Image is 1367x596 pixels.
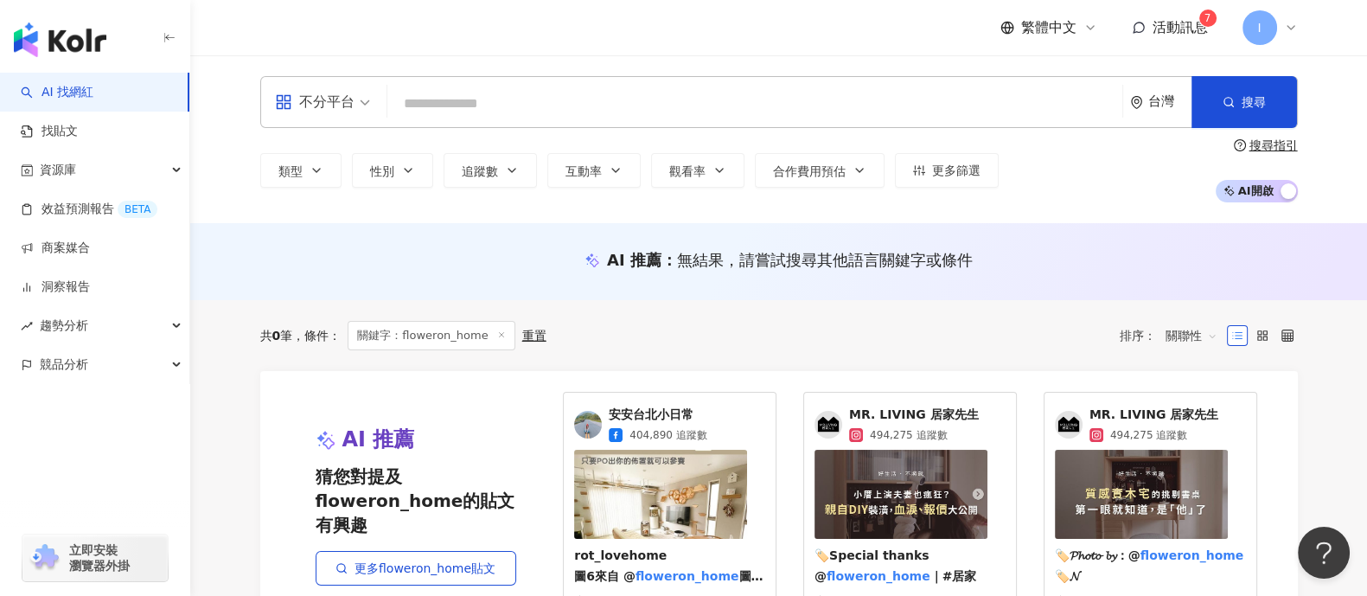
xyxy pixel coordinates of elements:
span: 性別 [370,164,394,178]
div: 搜尋指引 [1249,138,1298,152]
span: 類型 [278,164,303,178]
a: 洞察報告 [21,279,90,296]
span: 關鍵字：floweron_home [348,321,514,350]
a: 更多floweron_home貼文 [316,551,516,586]
img: KOL Avatar [1055,411,1083,439]
span: rot_lovehome 圖6來自 @ [574,548,667,583]
iframe: Help Scout Beacon - Open [1298,527,1350,579]
span: 🏷️𝓟𝓱𝓸𝓽𝓸 𝓫𝔂：@ [1055,548,1140,562]
span: 494,275 追蹤數 [1110,427,1187,443]
button: 類型 [260,153,342,188]
button: 搜尋 [1191,76,1297,128]
span: 無結果，請嘗試搜尋其他語言關鍵字或條件 [677,251,973,269]
span: environment [1130,96,1143,109]
div: 台灣 [1148,94,1191,109]
img: logo [14,22,106,57]
span: 7 [1204,12,1211,24]
button: 更多篩選 [895,153,999,188]
span: 494,275 追蹤數 [870,427,947,443]
span: 安安台北小日常 [609,407,706,424]
a: 商案媒合 [21,240,90,257]
span: 觀看率 [669,164,706,178]
span: ｜#居家 [930,569,977,583]
button: 互動率 [547,153,641,188]
span: MR. LIVING 居家先生 [1089,407,1218,424]
div: 重置 [522,329,546,343]
span: I [1257,18,1261,37]
span: 搜尋 [1242,95,1266,109]
div: 排序： [1120,322,1227,349]
a: KOL AvatarMR. LIVING 居家先生494,275 追蹤數 [814,407,1006,443]
span: 0 [272,329,281,343]
span: AI 推薦 [342,426,415,455]
a: searchAI 找網紅 [21,84,93,101]
div: AI 推薦 ： [607,249,973,271]
a: chrome extension立即安裝 瀏覽器外掛 [22,535,168,581]
span: 404,890 追蹤數 [629,427,706,443]
span: 更多篩選 [932,163,981,177]
a: 效益預測報告BETA [21,201,157,218]
span: appstore [275,93,292,111]
span: 資源庫 [40,151,76,189]
span: 趨勢分析 [40,306,88,345]
mark: floweron_home [1140,548,1244,562]
mark: floweron_home [636,569,739,583]
div: 共 筆 [260,329,293,343]
span: rise [21,320,33,332]
img: KOL Avatar [574,411,602,439]
span: 活動訊息 [1153,19,1208,35]
button: 追蹤數 [444,153,537,188]
div: 不分平台 [275,88,355,116]
span: question-circle [1234,139,1246,151]
span: 合作費用預估 [773,164,846,178]
mark: floweron_home [827,569,930,583]
span: 猜您對提及floweron_home的貼文有興趣 [316,465,516,537]
sup: 7 [1199,10,1217,27]
button: 性別 [352,153,433,188]
img: KOL Avatar [814,411,842,439]
a: KOL AvatarMR. LIVING 居家先生494,275 追蹤數 [1055,407,1246,443]
span: 🏷️𝓝 [1055,569,1081,583]
span: 繁體中文 [1021,18,1076,37]
span: 🏷️Special thanks @ [814,548,929,583]
a: KOL Avatar安安台北小日常404,890 追蹤數 [574,407,765,443]
a: 找貼文 [21,123,78,140]
span: 互動率 [565,164,602,178]
button: 合作費用預估 [755,153,885,188]
button: 觀看率 [651,153,744,188]
span: 立即安裝 瀏覽器外掛 [69,542,130,574]
span: 競品分析 [40,345,88,384]
img: chrome extension [28,544,61,572]
span: MR. LIVING 居家先生 [849,407,978,424]
span: 條件 ： [292,329,341,343]
span: 追蹤數 [462,164,498,178]
span: 關聯性 [1166,322,1217,349]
